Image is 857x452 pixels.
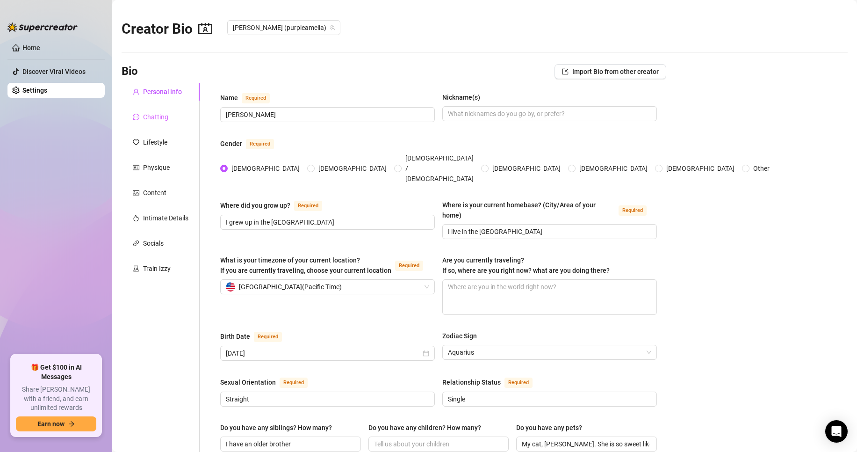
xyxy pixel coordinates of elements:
[280,378,308,388] span: Required
[226,348,421,358] input: Birth Date
[133,88,139,95] span: user
[220,138,284,149] label: Gender
[402,153,477,184] span: [DEMOGRAPHIC_DATA] / [DEMOGRAPHIC_DATA]
[448,109,649,119] input: Nickname(s)
[143,87,182,97] div: Personal Info
[395,261,423,271] span: Required
[16,385,96,413] span: Share [PERSON_NAME] with a friend, and earn unlimited rewards
[220,256,391,274] span: What is your timezone of your current location? If you are currently traveling, choose your curre...
[220,93,238,103] div: Name
[143,238,164,248] div: Socials
[442,377,543,388] label: Relationship Status
[226,394,427,404] input: Sexual Orientation
[143,112,168,122] div: Chatting
[133,164,139,171] span: idcard
[220,200,290,211] div: Where did you grow up?
[228,163,303,174] span: [DEMOGRAPHIC_DATA]
[442,92,480,102] div: Nickname(s)
[562,68,569,75] span: import
[220,423,338,433] label: Do you have any siblings? How many?
[576,163,651,174] span: [DEMOGRAPHIC_DATA]
[448,226,649,237] input: Where is your current homebase? (City/Area of your home)
[516,423,582,433] div: Do you have any pets?
[68,421,75,427] span: arrow-right
[133,240,139,247] span: link
[368,423,481,433] div: Do you have any children? How many?
[825,420,848,443] div: Open Intercom Messenger
[294,201,322,211] span: Required
[239,280,342,294] span: [GEOGRAPHIC_DATA] ( Pacific Time )
[226,109,427,120] input: Name
[133,114,139,120] span: message
[16,416,96,431] button: Earn nowarrow-right
[504,378,533,388] span: Required
[572,68,659,75] span: Import Bio from other creator
[143,263,171,274] div: Train Izzy
[122,64,138,79] h3: Bio
[22,87,47,94] a: Settings
[220,423,332,433] div: Do you have any siblings? How many?
[133,215,139,221] span: fire
[555,64,666,79] button: Import Bio from other creator
[330,25,335,30] span: team
[368,423,488,433] label: Do you have any children? How many?
[315,163,390,174] span: [DEMOGRAPHIC_DATA]
[442,377,501,387] div: Relationship Status
[442,92,487,102] label: Nickname(s)
[242,93,270,103] span: Required
[133,139,139,146] span: heart
[448,345,651,359] span: Aquarius
[448,394,649,404] input: Relationship Status
[442,331,483,341] label: Zodiac Sign
[442,331,477,341] div: Zodiac Sign
[143,162,170,173] div: Physique
[522,439,649,449] input: Do you have any pets?
[374,439,502,449] input: Do you have any children? How many?
[749,163,773,174] span: Other
[220,139,242,149] div: Gender
[7,22,78,32] img: logo-BBDzfeDw.svg
[220,331,292,342] label: Birth Date
[133,265,139,272] span: experiment
[442,256,610,274] span: Are you currently traveling? If so, where are you right now? what are you doing there?
[37,420,65,428] span: Earn now
[22,44,40,51] a: Home
[619,205,647,216] span: Required
[122,20,212,38] h2: Creator Bio
[516,423,589,433] label: Do you have any pets?
[226,282,235,292] img: us
[143,213,188,223] div: Intimate Details
[226,217,427,227] input: Where did you grow up?
[233,21,335,35] span: Amelia (purpleamelia)
[489,163,564,174] span: [DEMOGRAPHIC_DATA]
[133,190,139,196] span: picture
[143,137,167,147] div: Lifestyle
[246,139,274,149] span: Required
[198,22,212,36] span: contacts
[220,331,250,342] div: Birth Date
[143,188,166,198] div: Content
[663,163,738,174] span: [DEMOGRAPHIC_DATA]
[220,377,276,387] div: Sexual Orientation
[254,332,282,342] span: Required
[442,200,615,220] div: Where is your current homebase? (City/Area of your home)
[220,377,318,388] label: Sexual Orientation
[442,200,657,220] label: Where is your current homebase? (City/Area of your home)
[220,200,332,211] label: Where did you grow up?
[220,92,280,103] label: Name
[226,439,353,449] input: Do you have any siblings? How many?
[22,68,86,75] a: Discover Viral Videos
[16,363,96,381] span: 🎁 Get $100 in AI Messages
